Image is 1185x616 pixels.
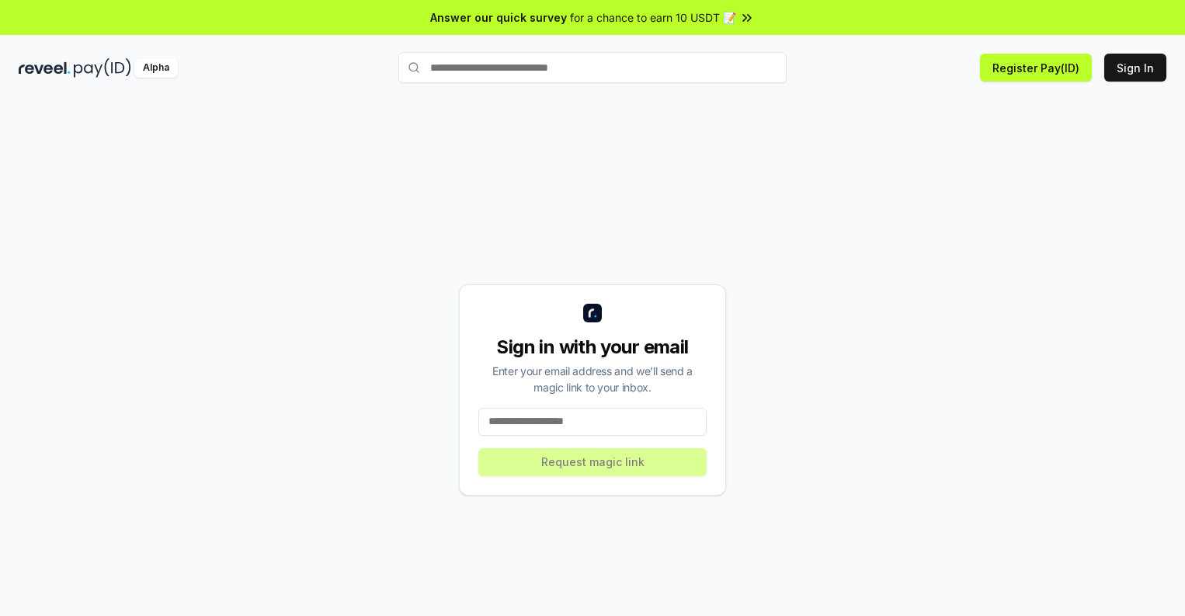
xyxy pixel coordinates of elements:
div: Alpha [134,58,178,78]
span: for a chance to earn 10 USDT 📝 [570,9,736,26]
img: logo_small [583,304,602,322]
span: Answer our quick survey [430,9,567,26]
img: reveel_dark [19,58,71,78]
div: Sign in with your email [478,335,707,360]
div: Enter your email address and we’ll send a magic link to your inbox. [478,363,707,395]
button: Sign In [1104,54,1166,82]
img: pay_id [74,58,131,78]
button: Register Pay(ID) [980,54,1092,82]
